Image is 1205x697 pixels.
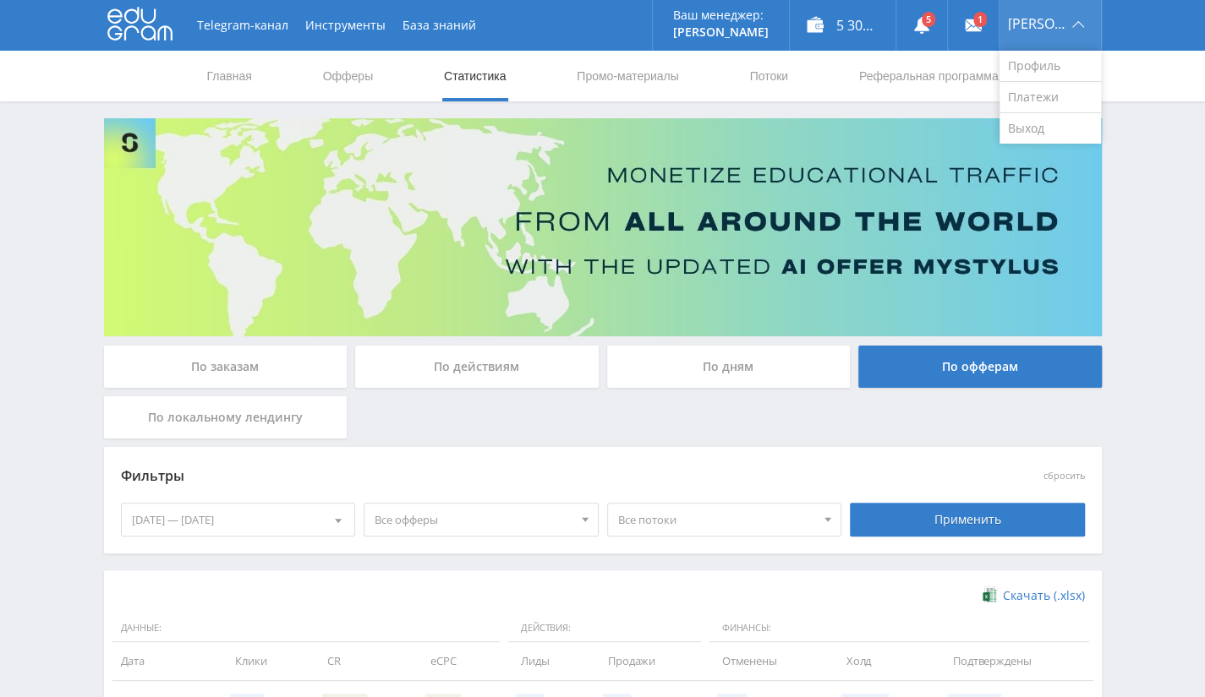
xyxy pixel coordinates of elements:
a: Реферальная программа [857,51,1000,101]
span: Действия: [508,614,701,643]
div: По офферам [858,346,1102,388]
p: Ваш менеджер: [673,8,769,22]
img: Banner [104,118,1102,336]
a: Платежи [1000,82,1101,113]
div: По заказам [104,346,348,388]
span: [PERSON_NAME] [1008,17,1067,30]
span: Все офферы [375,504,572,536]
p: [PERSON_NAME] [673,25,769,39]
td: Дата [112,642,219,680]
div: По дням [607,346,851,388]
div: По действиям [355,346,599,388]
div: Фильтры [121,464,842,489]
td: CR [310,642,414,680]
td: Отменены [705,642,830,680]
span: Скачать (.xlsx) [1003,589,1085,602]
a: Выход [1000,113,1101,144]
a: Главная [205,51,254,101]
button: сбросить [1043,471,1085,482]
a: Скачать (.xlsx) [983,587,1084,604]
span: Данные: [112,614,500,643]
td: Холд [830,642,936,680]
img: xlsx [983,586,997,603]
td: Лиды [504,642,591,680]
a: Офферы [321,51,375,101]
td: Подтверждены [936,642,1093,680]
a: Профиль [1000,51,1101,82]
td: eCPC [414,642,504,680]
td: Продажи [591,642,705,680]
div: [DATE] — [DATE] [122,504,355,536]
span: Все потоки [618,504,816,536]
div: Применить [850,503,1085,536]
td: Клики [218,642,309,680]
a: Промо-материалы [575,51,680,101]
span: Финансы: [709,614,1089,643]
a: Потоки [748,51,790,101]
a: Статистика [442,51,508,101]
div: По локальному лендингу [104,396,348,438]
